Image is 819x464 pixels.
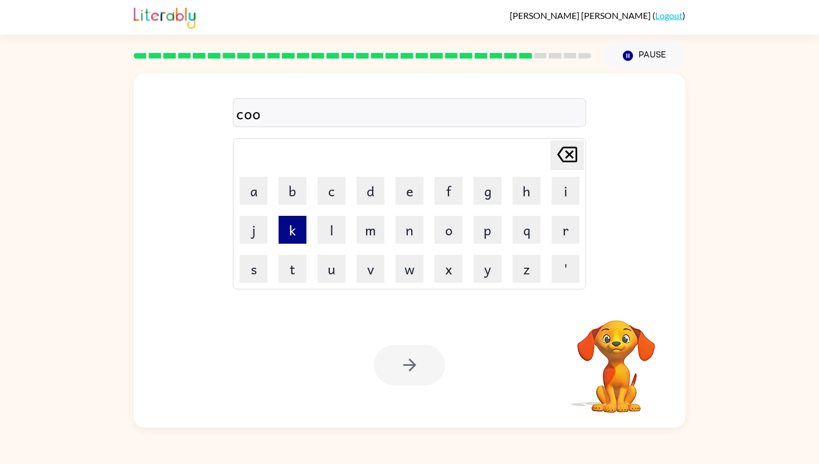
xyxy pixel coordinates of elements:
button: o [435,216,462,244]
button: Pause [604,43,685,69]
button: g [474,177,501,205]
div: ( ) [510,10,685,21]
button: q [513,216,540,244]
div: coo [236,101,583,125]
button: t [279,255,306,283]
button: r [552,216,579,244]
button: a [240,177,267,205]
button: i [552,177,579,205]
button: m [357,216,384,244]
button: j [240,216,267,244]
button: l [318,216,345,244]
button: w [396,255,423,283]
button: e [396,177,423,205]
button: c [318,177,345,205]
button: h [513,177,540,205]
button: k [279,216,306,244]
button: s [240,255,267,283]
button: n [396,216,423,244]
button: d [357,177,384,205]
button: ' [552,255,579,283]
button: f [435,177,462,205]
button: z [513,255,540,283]
button: v [357,255,384,283]
button: y [474,255,501,283]
button: u [318,255,345,283]
button: b [279,177,306,205]
button: p [474,216,501,244]
video: Your browser must support playing .mp4 files to use Literably. Please try using another browser. [560,303,672,414]
span: [PERSON_NAME] [PERSON_NAME] [510,10,652,21]
a: Logout [655,10,682,21]
img: Literably [134,4,196,29]
button: x [435,255,462,283]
